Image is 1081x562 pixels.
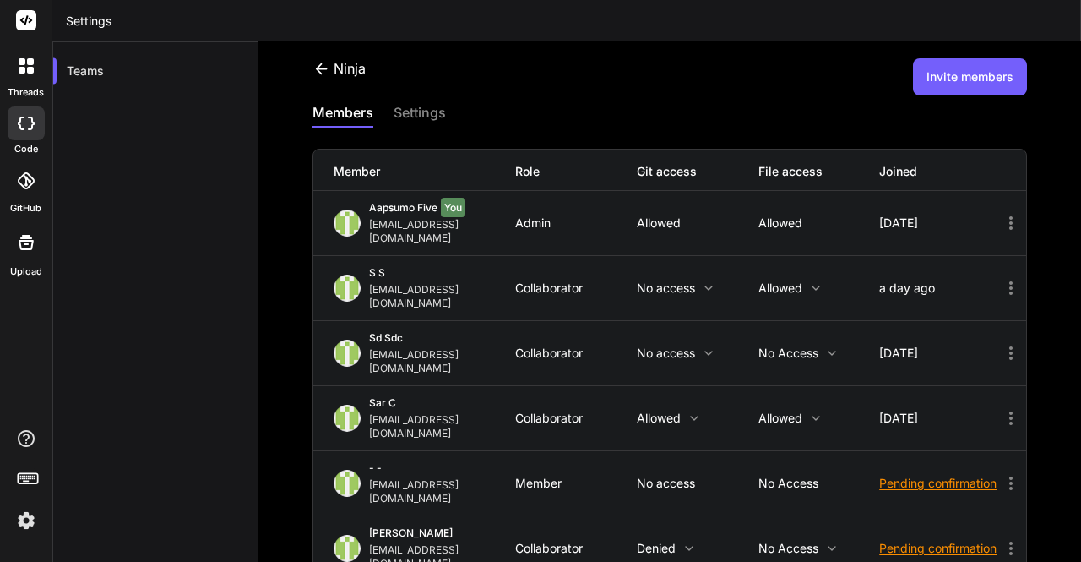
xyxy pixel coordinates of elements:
p: No access [758,542,880,555]
div: Role [515,163,637,180]
div: [EMAIL_ADDRESS][DOMAIN_NAME] [369,218,516,245]
div: Teams [53,52,258,90]
p: Allowed [758,216,880,230]
span: - - [369,461,382,474]
div: members [312,102,373,126]
span: Aapsumo five [369,201,437,214]
div: a day ago [879,281,1001,295]
label: Upload [10,265,42,279]
div: Admin [515,216,637,230]
p: No access [758,346,880,360]
div: Ninja [312,58,366,79]
div: [EMAIL_ADDRESS][DOMAIN_NAME] [369,348,516,375]
span: sar c [369,396,396,409]
img: profile_image [334,275,361,302]
img: profile_image [334,470,361,497]
img: profile_image [334,405,361,432]
label: code [14,142,38,156]
button: Invite members [913,58,1027,95]
div: [EMAIL_ADDRESS][DOMAIN_NAME] [369,283,516,310]
p: No access [637,281,758,295]
img: settings [12,506,41,535]
div: [EMAIL_ADDRESS][DOMAIN_NAME] [369,478,516,505]
p: Denied [637,542,758,555]
div: Joined [879,163,1001,180]
p: No access [758,477,880,490]
div: Collaborator [515,412,637,425]
p: Allowed [637,412,758,425]
div: [DATE] [879,216,1001,230]
p: No access [637,346,758,360]
img: profile_image [334,535,361,562]
div: Member [515,477,637,490]
p: Allowed [637,216,758,230]
div: Collaborator [515,542,637,555]
label: threads [8,85,44,100]
div: Pending confirmation [879,475,1001,492]
p: Allowed [758,281,880,295]
p: No access [637,477,758,490]
label: GitHub [10,201,41,216]
div: Collaborator [515,346,637,360]
div: Pending confirmation [879,540,1001,557]
div: [DATE] [879,346,1001,360]
div: [DATE] [879,412,1001,425]
div: Git access [637,163,758,180]
span: You [441,198,465,217]
span: sd sdc [369,331,403,344]
img: profile_image [334,340,361,367]
div: Member [334,163,516,180]
span: [PERSON_NAME] [369,527,453,539]
div: [EMAIL_ADDRESS][DOMAIN_NAME] [369,413,516,440]
div: Collaborator [515,281,637,295]
span: s s [369,266,385,279]
div: settings [394,102,446,126]
img: profile_image [334,210,361,237]
p: Allowed [758,412,880,425]
div: File access [758,163,880,180]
